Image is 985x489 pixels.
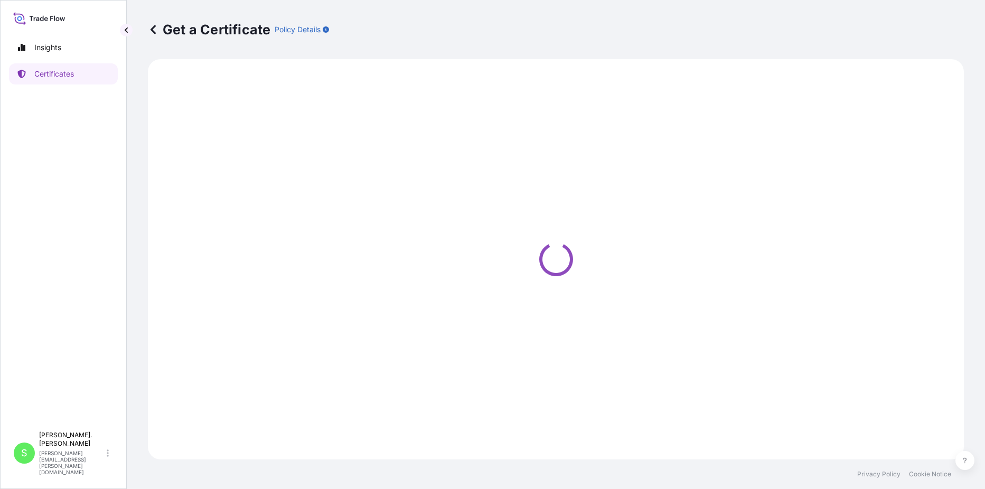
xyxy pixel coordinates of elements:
p: [PERSON_NAME]. [PERSON_NAME] [39,431,105,448]
p: [PERSON_NAME][EMAIL_ADDRESS][PERSON_NAME][DOMAIN_NAME] [39,450,105,475]
p: Insights [34,42,61,53]
div: Loading [154,65,958,453]
a: Privacy Policy [857,470,900,478]
a: Insights [9,37,118,58]
span: S [21,448,27,458]
p: Policy Details [275,24,321,35]
p: Certificates [34,69,74,79]
a: Certificates [9,63,118,84]
a: Cookie Notice [909,470,951,478]
p: Get a Certificate [148,21,270,38]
